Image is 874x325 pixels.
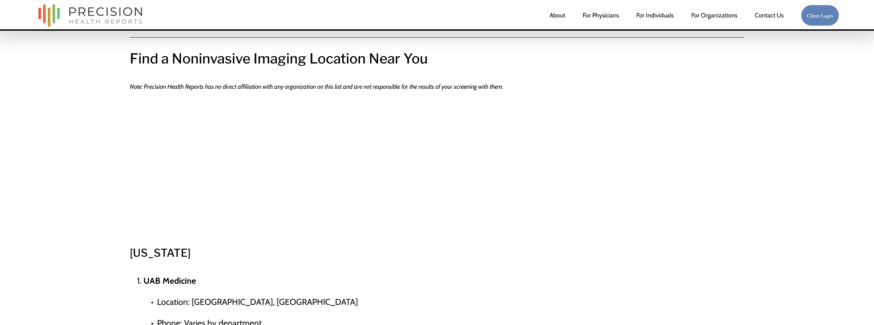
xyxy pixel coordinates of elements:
a: For Individuals [636,9,674,22]
iframe: Chat Widget [751,238,874,325]
img: Precision Health Reports [35,1,145,30]
a: folder dropdown [691,9,737,22]
strong: UAB Medicine [143,275,196,286]
a: For Physicians [583,9,619,22]
em: Note: Precision Health Reports has no direct affiliation with any organization on this list and a... [130,83,503,90]
a: Contact Us [755,9,783,22]
a: Client Login [801,5,839,26]
a: About [550,9,565,22]
p: Location: [GEOGRAPHIC_DATA], [GEOGRAPHIC_DATA] [157,294,745,311]
h2: Find a Noninvasive Imaging Location Near You [130,48,745,70]
span: For Organizations [691,9,737,22]
h3: [US_STATE] [130,244,745,262]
